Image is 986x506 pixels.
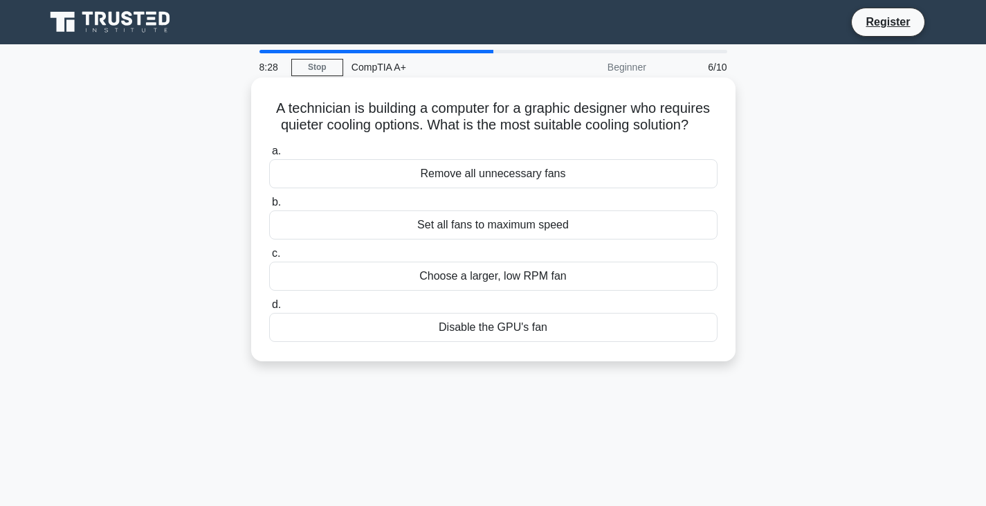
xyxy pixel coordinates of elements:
[251,53,291,81] div: 8:28
[272,196,281,208] span: b.
[269,210,718,240] div: Set all fans to maximum speed
[343,53,533,81] div: CompTIA A+
[268,100,719,134] h5: A technician is building a computer for a graphic designer who requires quieter cooling options. ...
[272,145,281,156] span: a.
[272,298,281,310] span: d.
[269,159,718,188] div: Remove all unnecessary fans
[272,247,280,259] span: c.
[269,313,718,342] div: Disable the GPU's fan
[269,262,718,291] div: Choose a larger, low RPM fan
[857,13,918,30] a: Register
[291,59,343,76] a: Stop
[533,53,655,81] div: Beginner
[655,53,736,81] div: 6/10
